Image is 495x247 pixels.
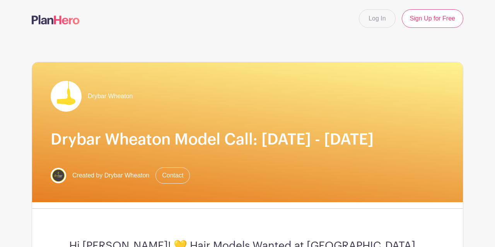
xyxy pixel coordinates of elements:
[51,81,82,112] img: drybar%20logo.png
[155,167,190,184] a: Contact
[88,92,133,101] span: Drybar Wheaton
[51,168,66,183] img: DB%20WHEATON_IG%20Profile.jpg
[72,171,149,180] span: Created by Drybar Wheaton
[402,9,463,28] a: Sign Up for Free
[32,15,80,24] img: logo-507f7623f17ff9eddc593b1ce0a138ce2505c220e1c5a4e2b4648c50719b7d32.svg
[51,130,444,149] h1: Drybar Wheaton Model Call: [DATE] - [DATE]
[359,9,395,28] a: Log In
